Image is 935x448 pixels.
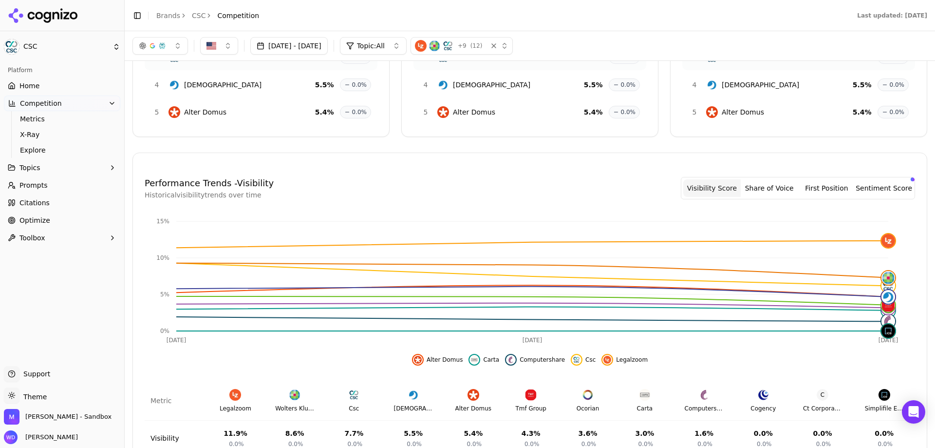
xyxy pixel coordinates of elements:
[875,429,894,438] div: 0.0 %
[145,381,207,421] th: Metric
[357,41,385,51] span: Topic: All
[192,11,206,20] a: CSC
[437,79,449,91] img: Vistra
[167,337,187,344] tspan: [DATE]
[683,179,741,197] button: Visibility Score
[881,314,895,328] img: computershare
[19,81,39,91] span: Home
[420,80,431,90] span: 4
[470,356,478,364] img: carta
[879,389,890,401] img: Simplifile Erecording
[4,213,120,228] a: Optimize
[25,412,112,421] span: Melissa Dowd - Sandbox
[4,78,120,94] a: Home
[224,429,247,438] div: 11.9 %
[585,356,596,364] span: Csc
[156,254,169,261] tspan: 10%
[455,405,492,412] div: Alter Domus
[415,40,427,52] img: Legalzoom
[467,440,482,448] span: 0.0%
[217,11,259,20] span: Competition
[458,42,467,50] span: + 9
[689,107,700,117] span: 5
[522,429,541,438] div: 4.3 %
[621,108,636,116] span: 0.0%
[881,234,895,248] img: legalzoom
[453,107,495,117] span: Alter Domus
[414,356,422,364] img: alter domus
[757,440,772,448] span: 0.0%
[573,356,580,364] img: csc
[879,337,898,344] tspan: [DATE]
[442,40,454,52] img: Csc
[878,440,893,448] span: 0.0%
[467,389,479,401] img: Alter Domus
[603,356,611,364] img: legalzoom
[505,354,565,366] button: Hide computershare data
[616,356,648,364] span: Legalzoom
[151,107,163,117] span: 5
[706,79,718,91] img: Vistra
[20,145,105,155] span: Explore
[229,440,244,448] span: 0.0%
[881,290,895,304] img: vistra
[4,160,120,175] button: Topics
[694,429,713,438] div: 1.6 %
[754,429,773,438] div: 0.0 %
[145,190,274,200] p: Historical visibility trends over time
[579,429,598,438] div: 3.6 %
[4,195,120,211] a: Citations
[722,107,764,117] span: Alter Domus
[437,106,449,118] img: Alter Domus
[4,39,19,55] img: CSC
[689,80,700,90] span: 4
[853,80,872,90] span: 5.5 %
[468,354,499,366] button: Hide carta data
[890,81,905,89] span: 0.0%
[16,112,109,126] a: Metrics
[581,440,597,448] span: 0.0%
[23,42,109,51] span: CSC
[881,279,895,292] img: csc
[706,106,718,118] img: Alter Domus
[865,405,904,412] div: Simplifile Erecording
[571,354,596,366] button: Hide csc data
[4,409,112,425] button: Open organization switcher
[156,11,259,20] nav: breadcrumb
[577,405,599,412] div: Ocorian
[853,107,872,117] span: 5.4 %
[349,405,359,412] div: Csc
[168,79,180,91] img: Vistra
[750,405,776,412] div: Cogency
[408,389,419,401] img: Vistra
[288,440,303,448] span: 0.0%
[427,356,463,364] span: Alter Domus
[19,180,48,190] span: Prompts
[229,389,241,401] img: Legalzoom
[420,107,431,117] span: 5
[407,440,422,448] span: 0.0%
[348,389,360,401] img: Csc
[741,179,798,197] button: Share of Voice
[813,429,832,438] div: 0.0 %
[453,80,530,90] span: [DEMOGRAPHIC_DATA]
[855,179,913,197] button: Sentiment Score
[168,106,180,118] img: Alter Domus
[584,80,603,90] span: 5.5 %
[160,328,169,334] tspan: 0%
[352,108,367,116] span: 0.0%
[20,114,105,124] span: Metrics
[19,198,50,208] span: Citations
[584,107,603,117] span: 5.4 %
[412,354,463,366] button: Hide alter domus data
[525,389,537,401] img: Tmf Group
[285,429,304,438] div: 8.6 %
[4,409,19,425] img: Melissa Dowd - Sandbox
[520,356,565,364] span: Computershare
[636,405,653,412] div: Carta
[151,80,163,90] span: 4
[515,405,546,412] div: Tmf Group
[524,440,540,448] span: 0.0%
[507,356,515,364] img: computershare
[816,440,831,448] span: 0.0%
